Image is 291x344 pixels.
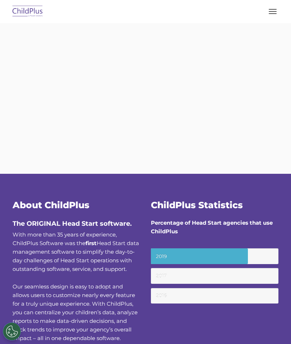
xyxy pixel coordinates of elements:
[151,200,243,210] span: ChildPlus Statistics
[13,220,132,228] span: The ORIGINAL Head Start software.
[151,219,273,235] strong: Percentage of Head Start agencies that use ChildPlus
[3,322,21,340] button: Cookies Settings
[151,268,278,284] small: 2017
[13,231,139,272] span: With more than 35 years of experience, ChildPlus Software was the Head Start data management soft...
[13,283,138,341] span: Our seamless design is easy to adopt and allows users to customize nearly every feature for a tru...
[13,200,89,210] span: About ChildPlus
[11,3,45,20] img: ChildPlus by Procare Solutions
[151,248,278,264] small: 2019
[151,288,278,304] small: 2016
[86,240,97,247] b: first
